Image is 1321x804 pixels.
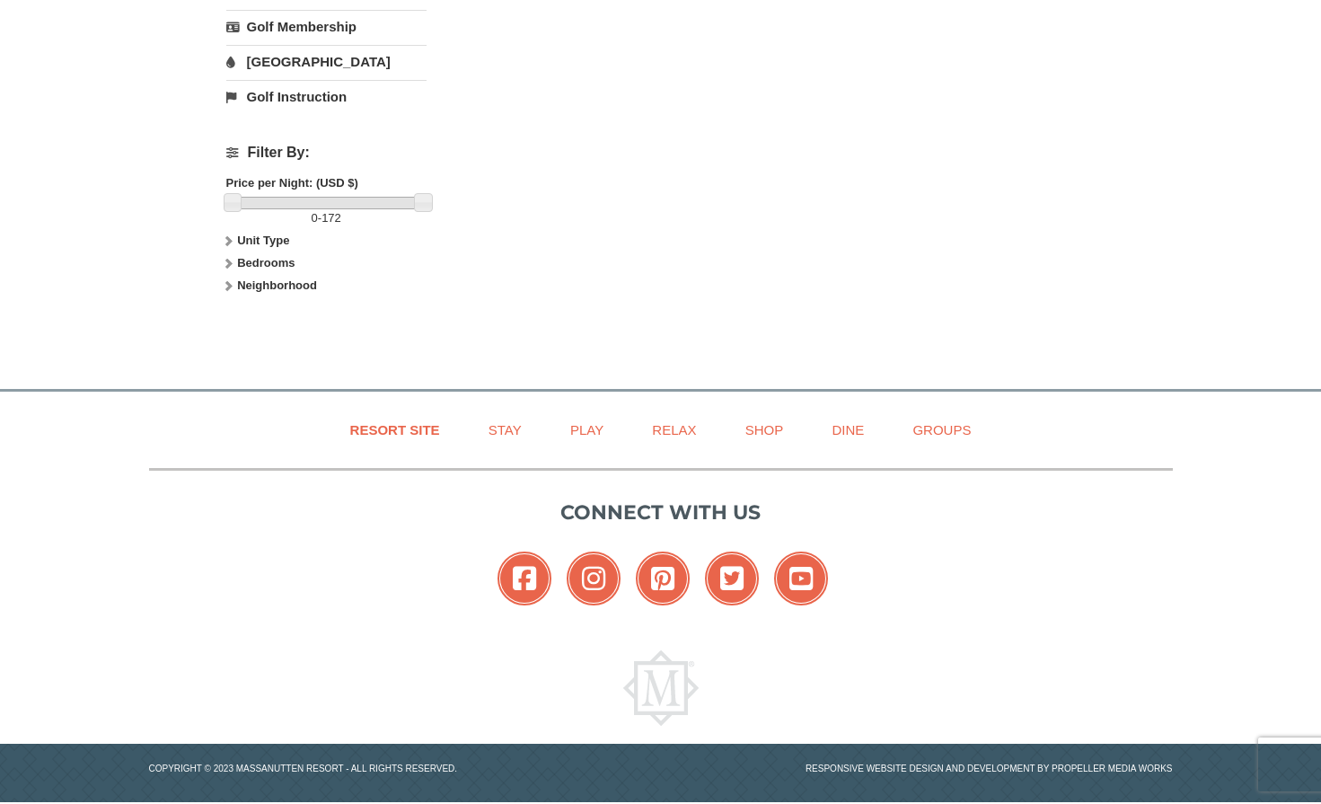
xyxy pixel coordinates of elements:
a: Play [548,410,626,450]
img: Massanutten Resort Logo [623,650,699,726]
strong: Unit Type [237,234,289,247]
span: 0 [312,211,318,225]
a: Shop [723,410,806,450]
a: [GEOGRAPHIC_DATA] [226,45,427,78]
a: Golf Membership [226,10,427,43]
a: Responsive website design and development by Propeller Media Works [806,764,1173,773]
a: Groups [890,410,993,450]
a: Stay [466,410,544,450]
p: Connect with us [149,498,1173,527]
strong: Neighborhood [237,278,317,292]
span: 172 [321,211,341,225]
label: - [226,209,427,227]
a: Dine [809,410,886,450]
strong: Price per Night: (USD $) [226,176,358,190]
a: Relax [630,410,718,450]
a: Resort Site [328,410,462,450]
h4: Filter By: [226,145,427,161]
strong: Bedrooms [237,256,295,269]
a: Golf Instruction [226,80,427,113]
p: Copyright © 2023 Massanutten Resort - All Rights Reserved. [136,762,661,775]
